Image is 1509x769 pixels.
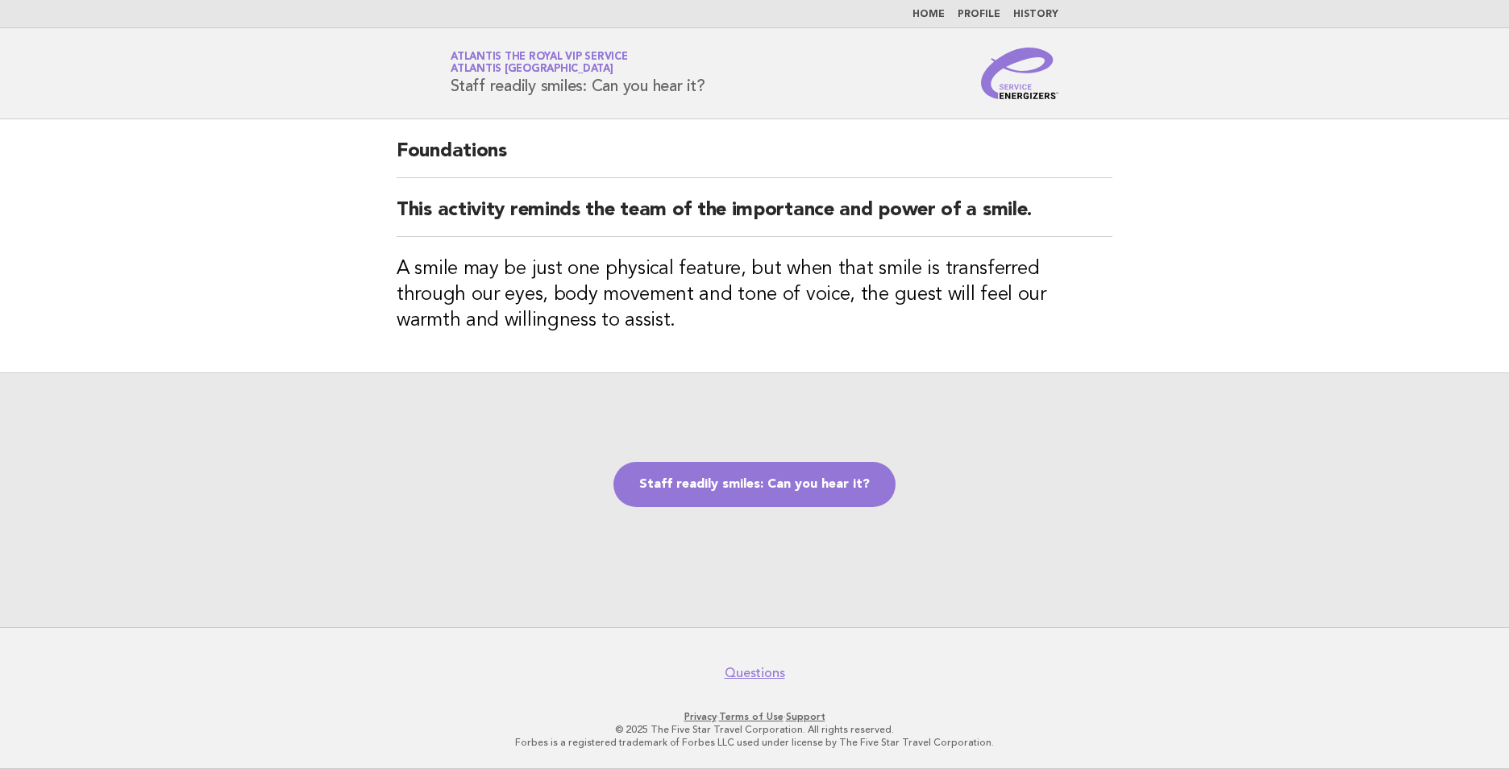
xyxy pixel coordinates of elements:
p: Forbes is a registered trademark of Forbes LLC used under license by The Five Star Travel Corpora... [261,736,1248,749]
a: Atlantis the Royal VIP ServiceAtlantis [GEOGRAPHIC_DATA] [451,52,628,74]
h1: Staff readily smiles: Can you hear it? [451,52,705,94]
a: Home [912,10,945,19]
a: Terms of Use [719,711,784,722]
a: History [1013,10,1058,19]
p: © 2025 The Five Star Travel Corporation. All rights reserved. [261,723,1248,736]
a: Support [786,711,825,722]
a: Profile [958,10,1000,19]
a: Privacy [684,711,717,722]
h3: A smile may be just one physical feature, but when that smile is transferred through our eyes, bo... [397,256,1112,334]
img: Service Energizers [981,48,1058,99]
span: Atlantis [GEOGRAPHIC_DATA] [451,64,613,75]
p: · · [261,710,1248,723]
a: Questions [725,665,785,681]
h2: This activity reminds the team of the importance and power of a smile. [397,197,1112,237]
h2: Foundations [397,139,1112,178]
a: Staff readily smiles: Can you hear it? [613,462,896,507]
